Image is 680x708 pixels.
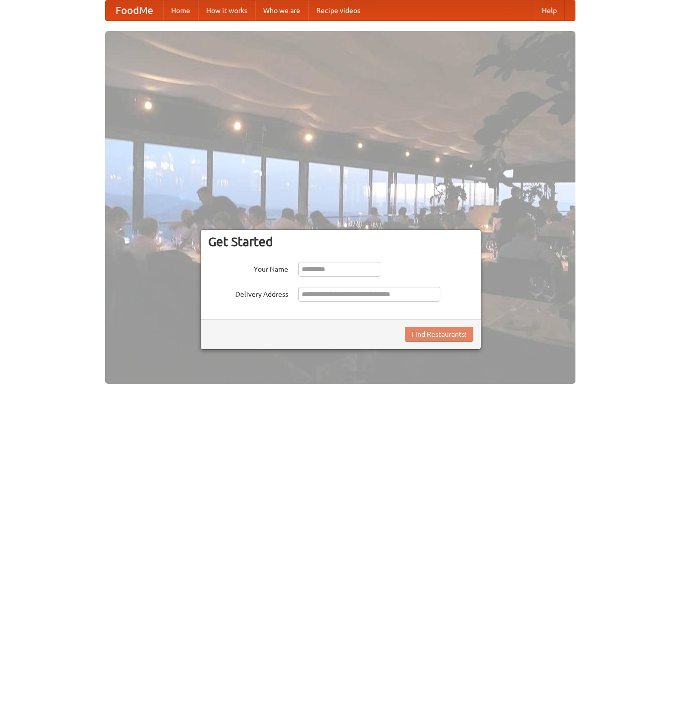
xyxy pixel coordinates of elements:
[106,1,163,21] a: FoodMe
[198,1,255,21] a: How it works
[208,262,288,274] label: Your Name
[208,234,473,249] h3: Get Started
[255,1,308,21] a: Who we are
[308,1,368,21] a: Recipe videos
[534,1,565,21] a: Help
[208,287,288,299] label: Delivery Address
[163,1,198,21] a: Home
[405,327,473,342] button: Find Restaurants!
